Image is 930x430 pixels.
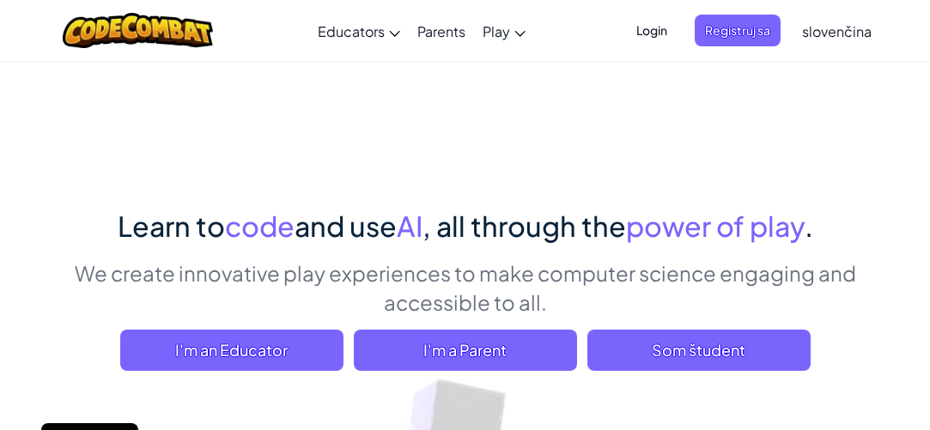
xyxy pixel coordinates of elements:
a: I'm an Educator [120,330,343,371]
a: Play [474,8,534,54]
span: AI [397,209,422,243]
a: Parents [409,8,474,54]
span: Learn to [118,209,225,243]
button: Registruj sa [695,15,781,46]
span: Educators [318,22,385,40]
a: Educators [309,8,409,54]
a: slovenčina [793,8,880,54]
span: code [225,209,295,243]
span: power of play [626,209,805,243]
button: Login [626,15,678,46]
a: I'm a Parent [354,330,577,371]
span: , all through the [422,209,626,243]
p: We create innovative play experiences to make computer science engaging and accessible to all. [62,258,869,317]
img: CodeCombat logo [63,13,213,48]
span: slovenčina [802,22,872,40]
button: Som študent [587,330,811,371]
span: . [805,209,813,243]
span: and use [295,209,397,243]
span: Play [483,22,510,40]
